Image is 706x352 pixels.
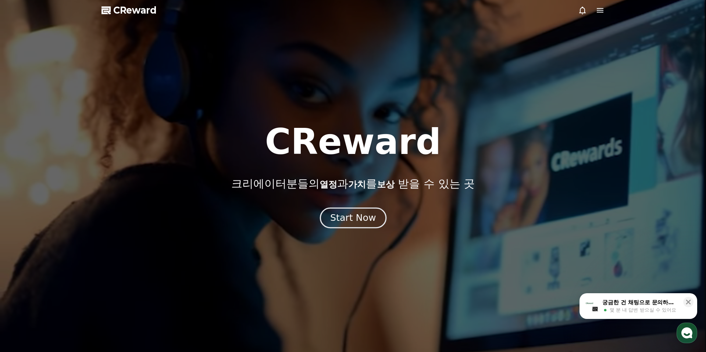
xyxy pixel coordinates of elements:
[95,233,141,251] a: 설정
[67,244,76,250] span: 대화
[320,208,386,229] button: Start Now
[231,177,475,190] p: 크리에이터분들의 과 를 받을 수 있는 곳
[2,233,49,251] a: 홈
[320,179,337,190] span: 열정
[114,244,122,250] span: 설정
[265,124,441,159] h1: CReward
[330,212,376,224] div: Start Now
[321,215,385,222] a: Start Now
[377,179,395,190] span: 보상
[49,233,95,251] a: 대화
[348,179,366,190] span: 가치
[23,244,28,250] span: 홈
[113,4,157,16] span: CReward
[101,4,157,16] a: CReward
